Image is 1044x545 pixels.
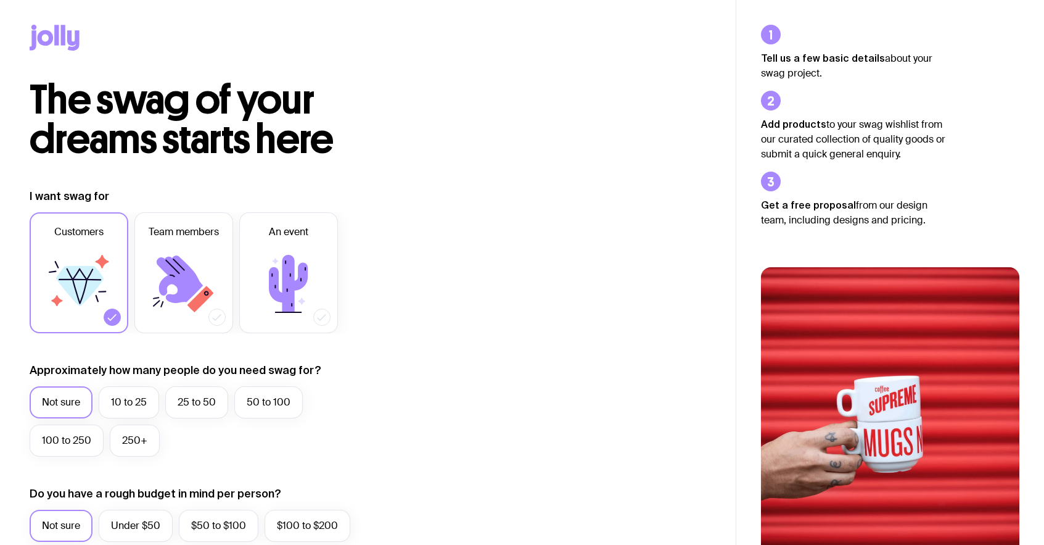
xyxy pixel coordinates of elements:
label: 250+ [110,425,160,457]
label: Do you have a rough budget in mind per person? [30,486,281,501]
label: Not sure [30,510,92,542]
label: 100 to 250 [30,425,104,457]
label: $50 to $100 [179,510,258,542]
p: about your swag project. [761,51,946,81]
p: to your swag wishlist from our curated collection of quality goods or submit a quick general enqu... [761,117,946,162]
label: I want swag for [30,189,109,204]
p: from our design team, including designs and pricing. [761,198,946,228]
span: The swag of your dreams starts here [30,75,334,164]
span: An event [269,225,308,239]
strong: Tell us a few basic details [761,52,885,64]
strong: Add products [761,119,826,130]
strong: Get a free proposal [761,199,856,210]
label: Approximately how many people do you need swag for? [30,363,321,378]
label: $100 to $200 [265,510,350,542]
label: 50 to 100 [234,386,303,418]
label: 10 to 25 [99,386,159,418]
label: 25 to 50 [165,386,228,418]
label: Not sure [30,386,92,418]
span: Team members [149,225,219,239]
span: Customers [54,225,104,239]
label: Under $50 [99,510,173,542]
